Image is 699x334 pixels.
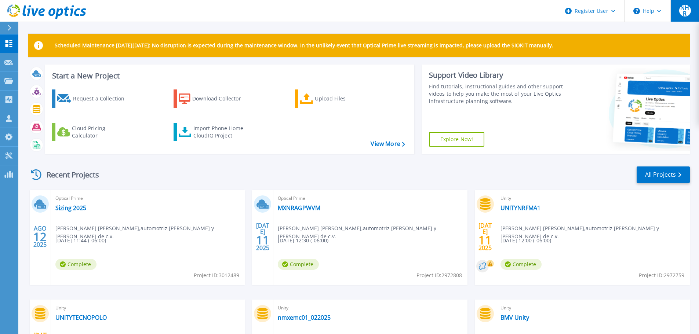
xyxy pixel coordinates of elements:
span: NHR [679,5,691,16]
div: AGO 2025 [33,223,47,250]
span: Unity [278,304,463,312]
span: Unity [55,304,240,312]
div: Import Phone Home CloudIQ Project [193,125,251,139]
span: Unity [500,194,685,202]
span: [PERSON_NAME] [PERSON_NAME] , automotriz [PERSON_NAME] y [PERSON_NAME] de c.v. [500,224,690,241]
span: Complete [500,259,542,270]
a: Sizing 2025 [55,204,86,212]
a: MXNRAGPWVM [278,204,320,212]
span: Optical Prime [278,194,463,202]
div: Recent Projects [28,166,109,184]
span: Project ID: 2972808 [416,271,462,279]
p: Scheduled Maintenance [DATE][DATE]: No disruption is expected during the maintenance window. In t... [55,43,553,48]
span: 12 [33,234,47,240]
span: [DATE] 11:44 (-06:00) [55,236,106,245]
a: BMV Unity [500,314,529,321]
span: Optical Prime [55,194,240,202]
span: [DATE] 12:30 (-06:00) [278,236,328,245]
a: Request a Collection [52,89,134,108]
a: Cloud Pricing Calculator [52,123,134,141]
div: [DATE] 2025 [256,223,270,250]
span: [PERSON_NAME] [PERSON_NAME] , automotriz [PERSON_NAME] y [PERSON_NAME] de c.v. [278,224,467,241]
a: Download Collector [174,89,255,108]
span: Project ID: 3012489 [194,271,239,279]
span: Complete [278,259,319,270]
a: UNITYTECNOPOLO [55,314,107,321]
a: UNITYNRFMA1 [500,204,540,212]
span: Complete [55,259,97,270]
div: Find tutorials, instructional guides and other support videos to help you make the most of your L... [429,83,566,105]
a: View More [371,140,405,147]
a: nmxemc01_022025 [278,314,331,321]
span: Unity [500,304,685,312]
div: Support Video Library [429,70,566,80]
span: [DATE] 12:00 (-06:00) [500,236,551,245]
div: [DATE] 2025 [478,223,492,250]
div: Cloud Pricing Calculator [72,125,131,139]
a: Explore Now! [429,132,485,147]
div: Upload Files [315,91,374,106]
span: [PERSON_NAME] [PERSON_NAME] , automotriz [PERSON_NAME] y [PERSON_NAME] de c.v. [55,224,245,241]
h3: Start a New Project [52,72,405,80]
span: Project ID: 2972759 [639,271,684,279]
div: Download Collector [192,91,251,106]
a: Upload Files [295,89,377,108]
div: Request a Collection [73,91,132,106]
span: 11 [478,237,492,243]
a: All Projects [637,166,690,183]
span: 11 [256,237,269,243]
